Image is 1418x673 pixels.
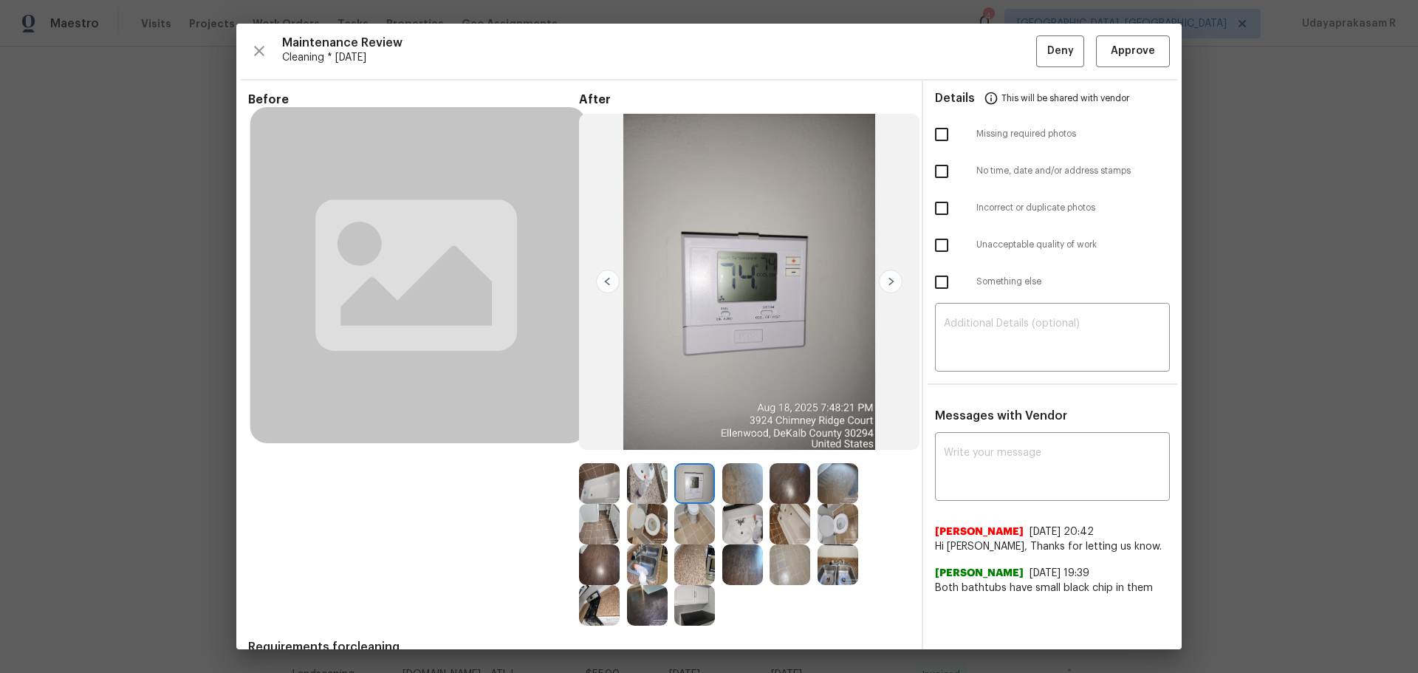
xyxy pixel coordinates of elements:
div: Incorrect or duplicate photos [923,190,1182,227]
button: Approve [1096,35,1170,67]
img: left-chevron-button-url [596,270,620,293]
span: Messages with Vendor [935,410,1067,422]
span: Something else [976,276,1170,288]
div: No time, date and/or address stamps [923,153,1182,190]
span: [PERSON_NAME] [935,566,1024,581]
div: Missing required photos [923,116,1182,153]
span: [DATE] 19:39 [1030,568,1089,578]
span: Deny [1047,42,1074,61]
span: Hi [PERSON_NAME], Thanks for letting us know. [935,539,1170,554]
span: Cleaning * [DATE] [282,50,1036,65]
div: Unacceptable quality of work [923,227,1182,264]
span: Unacceptable quality of work [976,239,1170,251]
img: right-chevron-button-url [879,270,902,293]
span: Requirements for cleaning [248,640,910,655]
span: Approve [1111,42,1155,61]
span: Before [248,92,579,107]
span: No time, date and/or address stamps [976,165,1170,177]
div: Something else [923,264,1182,301]
span: [DATE] 20:42 [1030,527,1094,537]
button: Deny [1036,35,1084,67]
span: Incorrect or duplicate photos [976,202,1170,214]
span: After [579,92,910,107]
span: This will be shared with vendor [1001,81,1129,116]
span: [PERSON_NAME] [935,525,1024,539]
span: Missing required photos [976,128,1170,140]
span: Details [935,81,975,116]
span: Maintenance Review [282,35,1036,50]
span: Both bathtubs have small black chip in them [935,581,1170,595]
